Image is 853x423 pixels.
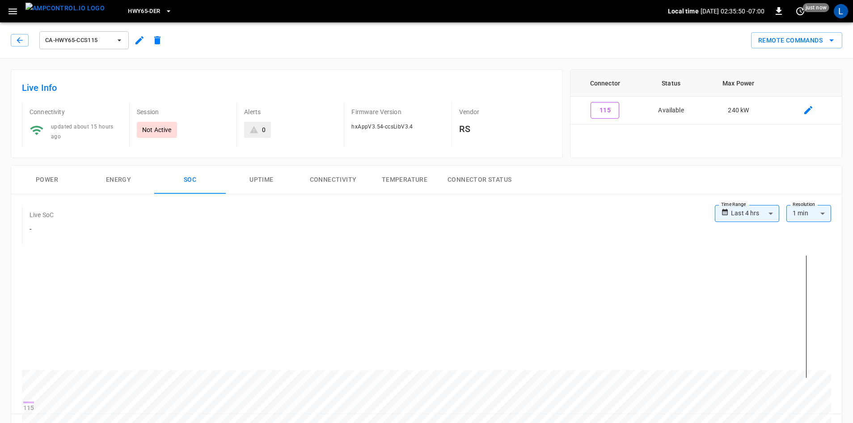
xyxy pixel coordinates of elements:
span: just now [803,3,829,12]
th: Status [640,70,702,97]
table: connector table [570,70,842,124]
button: Energy [83,166,154,194]
label: Resolution [793,201,815,208]
div: remote commands options [751,32,842,49]
button: ca-hwy65-ccs115 [39,31,129,49]
p: Session [137,107,229,116]
button: Connectivity [297,166,369,194]
h6: RS [459,122,552,136]
button: Remote Commands [751,32,842,49]
p: Live SoC [30,210,54,219]
button: set refresh interval [793,4,807,18]
button: SOC [154,166,226,194]
span: HWY65-DER [128,6,160,17]
button: Power [11,166,83,194]
td: 240 kW [702,97,775,124]
button: 115 [591,102,619,119]
div: 0 [262,125,266,134]
th: Max Power [702,70,775,97]
p: Alerts [244,107,337,116]
span: hxAppV3.54-ccsLibV3.4 [351,124,413,130]
p: Vendor [459,107,552,116]
p: Local time [668,7,699,16]
label: Time Range [721,201,746,208]
th: Connector [570,70,640,97]
div: 1 min [786,205,831,222]
h6: Live Info [22,81,552,95]
span: updated about 15 hours ago [51,124,114,140]
button: HWY65-DER [124,3,175,20]
button: Temperature [369,166,440,194]
img: ampcontrol.io logo [25,3,105,14]
p: [DATE] 02:35:50 -07:00 [701,7,764,16]
h6: - [30,225,54,235]
p: Not Active [142,125,172,134]
button: Connector Status [440,166,519,194]
p: Firmware Version [351,107,444,116]
span: ca-hwy65-ccs115 [45,35,111,46]
p: Connectivity [30,107,122,116]
div: Last 4 hrs [731,205,779,222]
td: Available [640,97,702,124]
button: Uptime [226,166,297,194]
div: profile-icon [834,4,848,18]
